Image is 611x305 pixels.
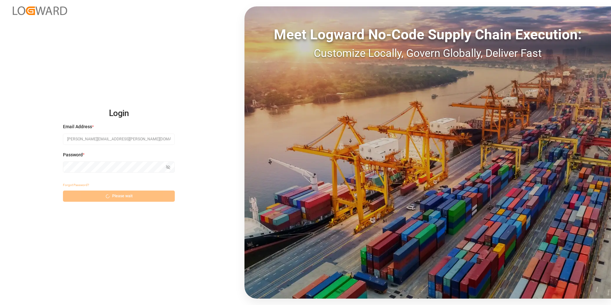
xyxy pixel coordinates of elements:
img: Logward_new_orange.png [13,6,67,15]
span: Password [63,152,83,158]
div: Meet Logward No-Code Supply Chain Execution: [244,24,611,45]
span: Email Address [63,123,92,130]
div: Customize Locally, Govern Globally, Deliver Fast [244,45,611,61]
input: Enter your email [63,134,175,145]
h2: Login [63,103,175,124]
